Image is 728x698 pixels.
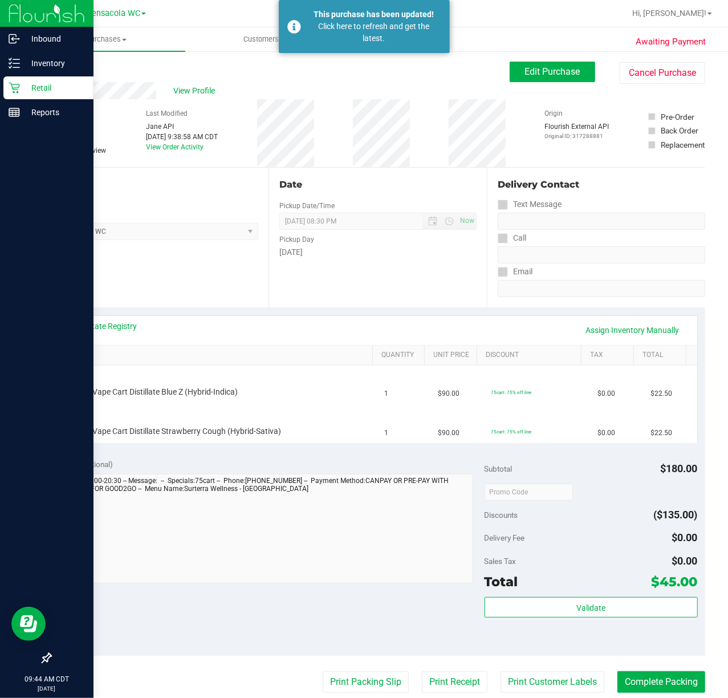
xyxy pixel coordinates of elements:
span: ($135.00) [654,509,698,521]
span: Subtotal [485,464,513,473]
span: $0.00 [597,388,615,399]
inline-svg: Inventory [9,58,20,69]
div: Location [50,178,258,192]
label: Call [498,230,526,246]
span: $22.50 [650,388,672,399]
span: $0.00 [597,428,615,439]
div: [DATE] 9:38:58 AM CDT [146,132,218,142]
span: Edit Purchase [525,66,580,77]
a: Purchases [27,27,185,51]
inline-svg: Retail [9,82,20,94]
span: FT 1g Vape Cart Distillate Strawberry Cough (Hybrid-Sativa) [71,426,282,437]
a: View Order Activity [146,143,204,151]
span: Hi, [PERSON_NAME]! [632,9,706,18]
div: [DATE] [279,246,477,258]
span: View Profile [173,85,219,97]
p: [DATE] [5,684,88,693]
span: Purchases [27,34,185,44]
span: $22.50 [650,428,672,439]
span: $90.00 [438,388,459,399]
p: Original ID: 317288881 [545,132,609,140]
div: Click here to refresh and get the latest. [307,21,441,44]
p: Inbound [20,32,88,46]
p: Reports [20,105,88,119]
a: Discount [486,351,577,360]
button: Cancel Purchase [620,62,705,84]
a: Unit Price [434,351,473,360]
span: $45.00 [652,574,698,590]
span: 1 [385,428,389,439]
div: Back Order [661,125,698,136]
p: Inventory [20,56,88,70]
input: Promo Code [485,484,573,501]
div: Jane API [146,121,218,132]
span: 1 [385,388,389,399]
input: Format: (999) 999-9999 [498,213,705,230]
button: Print Receipt [422,671,487,693]
button: Print Packing Slip [323,671,409,693]
button: Edit Purchase [510,62,595,82]
label: Last Modified [146,108,188,119]
a: Tax [591,351,629,360]
p: Retail [20,81,88,95]
button: Print Customer Labels [501,671,604,693]
p: 09:44 AM CDT [5,674,88,684]
span: Awaiting Payment [636,35,706,48]
div: Flourish External API [545,121,609,140]
span: $0.00 [672,555,698,567]
a: View State Registry [69,320,137,332]
a: Total [642,351,681,360]
div: Date [279,178,477,192]
div: This purchase has been updated! [307,9,441,21]
label: Text Message [498,196,562,213]
span: $90.00 [438,428,459,439]
button: Validate [485,597,698,618]
div: Pre-Order [661,111,694,123]
span: Sales Tax [485,557,516,566]
span: Pensacola WC [87,9,140,18]
label: Origin [545,108,563,119]
span: 75cart: 75% off line [491,389,531,395]
inline-svg: Inbound [9,33,20,44]
button: Complete Packing [617,671,705,693]
span: Discounts [485,505,518,525]
label: Pickup Day [279,234,314,245]
div: Replacement [661,139,705,151]
span: 75cart: 75% off line [491,429,531,435]
div: Delivery Contact [498,178,705,192]
inline-svg: Reports [9,107,20,118]
input: Format: (999) 999-9999 [498,246,705,263]
a: Customers [185,27,343,51]
span: Delivery Fee [485,533,525,542]
span: Validate [576,603,605,612]
label: Email [498,263,532,280]
a: SKU [67,351,368,360]
span: $0.00 [672,531,698,543]
span: FT 1g Vape Cart Distillate Blue Z (Hybrid-Indica) [71,387,238,397]
span: Total [485,574,518,590]
span: $180.00 [661,462,698,474]
label: Pickup Date/Time [279,201,335,211]
a: Quantity [381,351,420,360]
iframe: Resource center [11,607,46,641]
a: Assign Inventory Manually [579,320,687,340]
span: Customers [186,34,343,44]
